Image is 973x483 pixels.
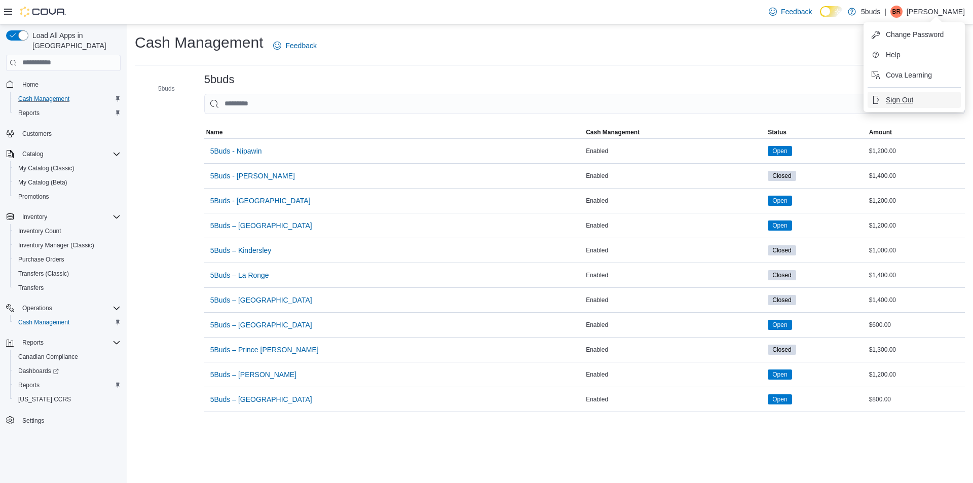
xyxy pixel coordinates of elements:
span: 5Buds - Nipawin [210,146,262,156]
span: Closed [768,245,796,255]
span: My Catalog (Classic) [14,162,121,174]
a: Home [18,79,43,91]
span: Washington CCRS [14,393,121,405]
button: 5Buds - [GEOGRAPHIC_DATA] [206,191,315,211]
span: Open [768,146,792,156]
div: $1,400.00 [867,170,965,182]
button: Amount [867,126,965,138]
button: Cash Management [584,126,766,138]
span: Dashboards [18,367,59,375]
span: Transfers (Classic) [14,268,121,280]
button: Inventory [18,211,51,223]
div: $1,400.00 [867,269,965,281]
div: Enabled [584,368,766,381]
span: Inventory Manager (Classic) [14,239,121,251]
a: Cash Management [14,93,73,105]
button: 5Buds – [GEOGRAPHIC_DATA] [206,290,316,310]
div: $1,200.00 [867,145,965,157]
span: Catalog [22,150,43,158]
span: Customers [22,130,52,138]
span: Reports [22,339,44,347]
button: Settings [2,413,125,427]
span: 5Buds – [GEOGRAPHIC_DATA] [210,220,312,231]
span: Inventory Count [14,225,121,237]
div: Enabled [584,145,766,157]
span: Name [206,128,223,136]
a: Canadian Compliance [14,351,82,363]
nav: Complex example [6,73,121,454]
span: [US_STATE] CCRS [18,395,71,403]
button: 5Buds - [PERSON_NAME] [206,166,299,186]
button: 5Buds - Nipawin [206,141,266,161]
span: Inventory [22,213,47,221]
button: Home [2,77,125,92]
span: 5buds [158,85,175,93]
span: 5Buds – Kindersley [210,245,272,255]
span: Home [22,81,39,89]
span: Cash Management [14,93,121,105]
button: Inventory Manager (Classic) [10,238,125,252]
div: $800.00 [867,393,965,405]
button: Transfers [10,281,125,295]
span: Canadian Compliance [14,351,121,363]
button: Sign Out [868,92,961,108]
span: Open [768,196,792,206]
span: Promotions [14,191,121,203]
div: Enabled [584,170,766,182]
button: 5Buds – Prince [PERSON_NAME] [206,340,323,360]
p: | [884,6,886,18]
p: 5buds [861,6,880,18]
div: Enabled [584,319,766,331]
span: 5Buds – [GEOGRAPHIC_DATA] [210,295,312,305]
button: 5Buds – [GEOGRAPHIC_DATA] [206,215,316,236]
span: Closed [768,270,796,280]
span: Open [772,370,787,379]
span: Feedback [781,7,812,17]
span: Reports [18,381,40,389]
button: Help [868,47,961,63]
span: Purchase Orders [18,255,64,264]
div: Enabled [584,344,766,356]
button: Cova Learning [868,67,961,83]
a: Settings [18,415,48,427]
button: Promotions [10,190,125,204]
a: Promotions [14,191,53,203]
a: My Catalog (Beta) [14,176,71,189]
span: Open [768,320,792,330]
a: Inventory Manager (Classic) [14,239,98,251]
span: My Catalog (Beta) [18,178,67,187]
div: Enabled [584,244,766,256]
span: Canadian Compliance [18,353,78,361]
span: Amount [869,128,892,136]
button: Change Password [868,26,961,43]
button: Reports [10,106,125,120]
input: This is a search bar. As you type, the results lower in the page will automatically filter. [204,94,965,114]
div: $600.00 [867,319,965,331]
span: Load All Apps in [GEOGRAPHIC_DATA] [28,30,121,51]
button: Canadian Compliance [10,350,125,364]
div: $1,200.00 [867,219,965,232]
span: Change Password [886,29,944,40]
span: My Catalog (Beta) [14,176,121,189]
button: 5buds [144,83,179,95]
span: 5Buds – [GEOGRAPHIC_DATA] [210,394,312,404]
span: Closed [768,345,796,355]
span: Customers [18,127,121,140]
span: Open [772,196,787,205]
button: Name [204,126,584,138]
span: Closed [772,345,791,354]
div: $1,300.00 [867,344,965,356]
span: Inventory [18,211,121,223]
span: 5Buds - [PERSON_NAME] [210,171,295,181]
span: Open [772,395,787,404]
span: My Catalog (Classic) [18,164,74,172]
span: Settings [22,417,44,425]
div: $1,400.00 [867,294,965,306]
div: Enabled [584,269,766,281]
span: Closed [772,246,791,255]
button: Cash Management [10,315,125,329]
span: Cash Management [18,95,69,103]
span: Closed [768,295,796,305]
span: Cash Management [586,128,640,136]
